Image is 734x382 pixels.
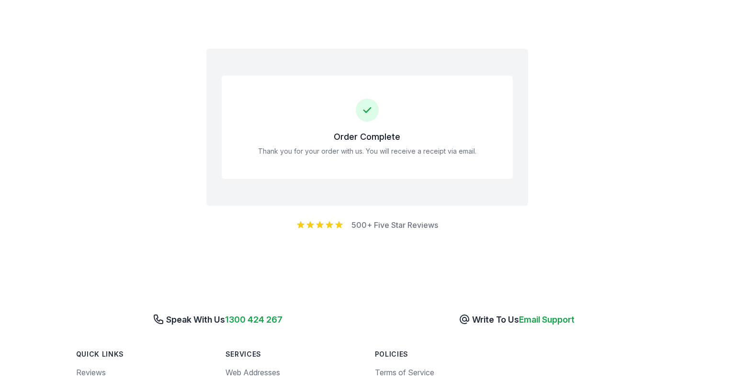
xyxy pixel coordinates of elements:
[76,368,106,377] a: Reviews
[226,368,280,377] a: Web Addresses
[153,315,282,325] a: Speak With Us1300 424 267
[351,220,438,230] a: 500+ Five Star Reviews
[76,349,210,359] h3: Quick Links
[226,349,360,359] h3: Services
[375,349,509,359] h3: Policies
[459,315,575,325] a: Write To UsEmail Support
[225,315,282,325] span: 1300 424 267
[245,146,490,156] p: Thank you for your order with us. You will receive a receipt via email.
[245,131,490,143] h3: Order Complete
[519,315,575,325] span: Email Support
[375,368,434,377] a: Terms of Service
